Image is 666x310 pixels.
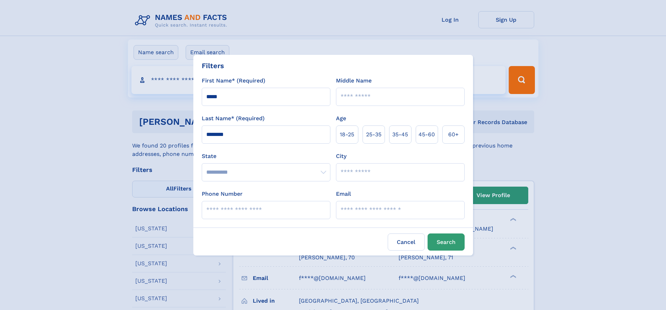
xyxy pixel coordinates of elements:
[428,233,465,251] button: Search
[202,77,265,85] label: First Name* (Required)
[336,152,346,160] label: City
[336,77,372,85] label: Middle Name
[202,60,224,71] div: Filters
[392,130,408,139] span: 35‑45
[202,152,330,160] label: State
[388,233,425,251] label: Cancel
[336,190,351,198] label: Email
[340,130,354,139] span: 18‑25
[202,114,265,123] label: Last Name* (Required)
[336,114,346,123] label: Age
[366,130,381,139] span: 25‑35
[448,130,459,139] span: 60+
[418,130,435,139] span: 45‑60
[202,190,243,198] label: Phone Number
